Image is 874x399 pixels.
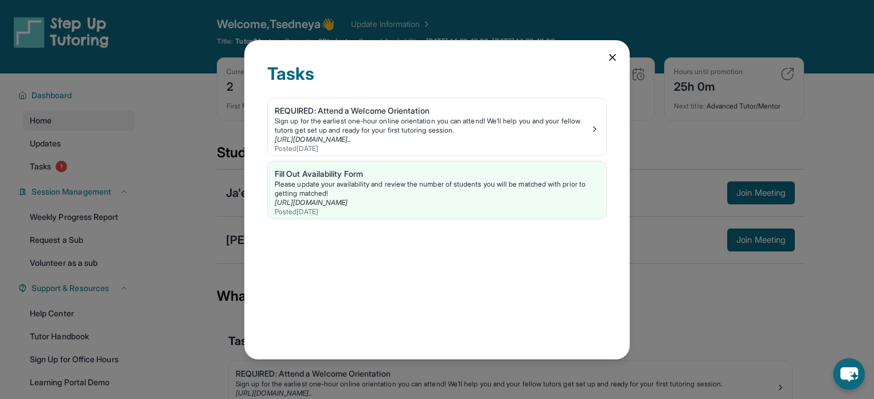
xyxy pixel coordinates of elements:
a: [URL][DOMAIN_NAME].. [275,135,351,144]
div: Fill Out Availability Form [275,168,599,180]
div: Please update your availability and review the number of students you will be matched with prior ... [275,180,599,198]
div: Posted [DATE] [275,207,599,216]
button: chat-button [833,358,865,390]
div: REQUIRED: Attend a Welcome Orientation [275,105,590,117]
div: Sign up for the earliest one-hour online orientation you can attend! We’ll help you and your fell... [275,117,590,135]
div: Posted [DATE] [275,144,590,153]
a: Fill Out Availability FormPlease update your availability and review the number of students you w... [268,161,606,219]
div: Tasks [267,63,607,98]
a: REQUIRED: Attend a Welcome OrientationSign up for the earliest one-hour online orientation you ca... [268,98,606,156]
a: [URL][DOMAIN_NAME] [275,198,348,207]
